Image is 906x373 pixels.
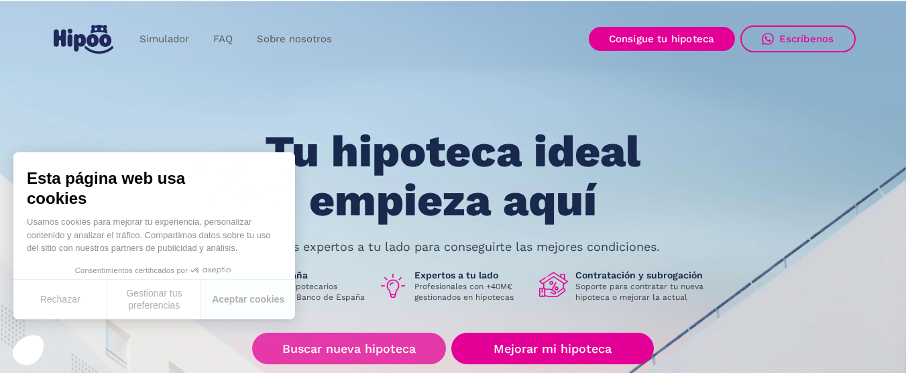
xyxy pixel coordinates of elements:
[575,269,714,281] h1: Contratación y subrogación
[247,242,660,252] p: Nuestros expertos a tu lado para conseguirte las mejores condiciones.
[740,25,856,52] a: Escríbenos
[51,19,117,59] a: home
[201,26,245,52] a: FAQ
[252,333,446,364] a: Buscar nueva hipoteca
[451,333,653,364] a: Mejorar mi hipoteca
[589,27,735,51] a: Consigue tu hipoteca
[414,281,528,303] p: Profesionales con +40M€ gestionados en hipotecas
[779,33,834,45] div: Escríbenos
[199,127,707,225] h1: Tu hipoteca ideal empieza aquí
[245,26,344,52] a: Sobre nosotros
[575,281,714,303] p: Soporte para contratar tu nueva hipoteca o mejorar la actual
[127,26,201,52] a: Simulador
[229,281,367,303] p: Intermediarios hipotecarios regulados por el Banco de España
[229,269,367,281] h1: Banco de España
[414,269,528,281] h1: Expertos a tu lado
